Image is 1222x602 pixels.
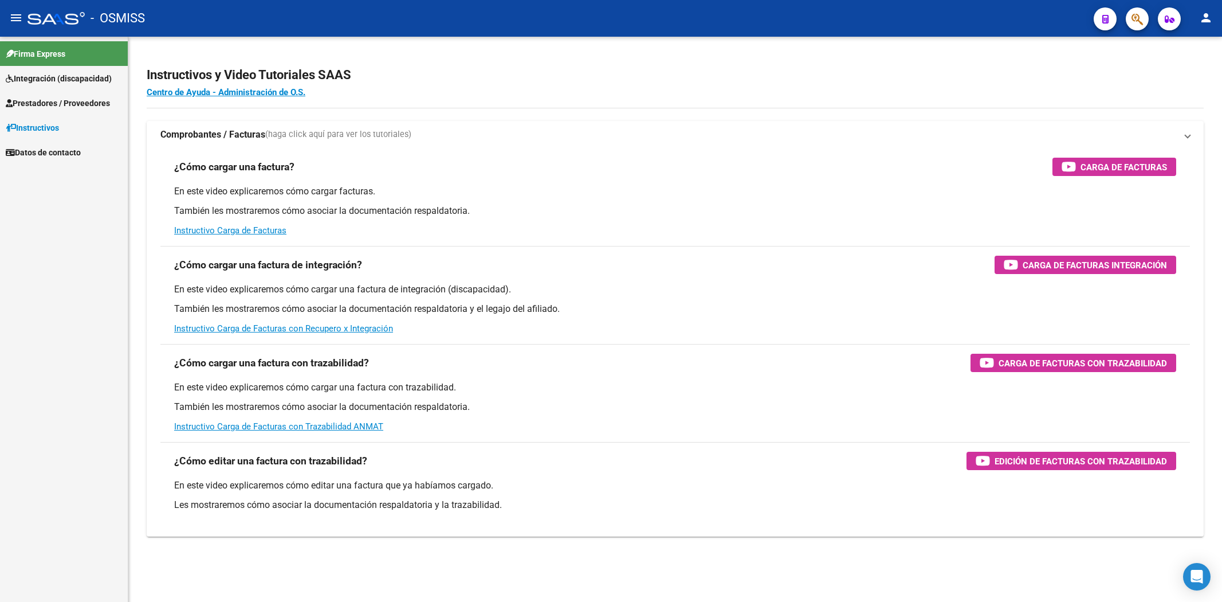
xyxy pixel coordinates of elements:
span: Integración (discapacidad) [6,72,112,85]
h3: ¿Cómo cargar una factura de integración? [174,257,362,273]
p: Les mostraremos cómo asociar la documentación respaldatoria y la trazabilidad. [174,499,1176,511]
h3: ¿Cómo editar una factura con trazabilidad? [174,453,367,469]
h3: ¿Cómo cargar una factura? [174,159,294,175]
span: Carga de Facturas Integración [1023,258,1167,272]
button: Carga de Facturas con Trazabilidad [970,354,1176,372]
span: Prestadores / Proveedores [6,97,110,110]
p: En este video explicaremos cómo editar una factura que ya habíamos cargado. [174,479,1176,492]
h2: Instructivos y Video Tutoriales SAAS [147,64,1204,86]
span: Edición de Facturas con Trazabilidad [995,454,1167,468]
button: Carga de Facturas [1052,158,1176,176]
strong: Comprobantes / Facturas [160,128,265,141]
a: Instructivo Carga de Facturas con Recupero x Integración [174,323,393,334]
button: Edición de Facturas con Trazabilidad [966,452,1176,470]
a: Instructivo Carga de Facturas con Trazabilidad ANMAT [174,421,383,432]
mat-expansion-panel-header: Comprobantes / Facturas(haga click aquí para ver los tutoriales) [147,121,1204,148]
span: - OSMISS [91,6,145,31]
mat-icon: person [1199,11,1213,25]
p: En este video explicaremos cómo cargar una factura con trazabilidad. [174,381,1176,394]
p: También les mostraremos cómo asociar la documentación respaldatoria y el legajo del afiliado. [174,303,1176,315]
span: Carga de Facturas [1080,160,1167,174]
div: Open Intercom Messenger [1183,563,1211,591]
div: Comprobantes / Facturas(haga click aquí para ver los tutoriales) [147,148,1204,537]
span: Instructivos [6,122,59,134]
button: Carga de Facturas Integración [995,256,1176,274]
h3: ¿Cómo cargar una factura con trazabilidad? [174,355,369,371]
span: Firma Express [6,48,65,60]
p: También les mostraremos cómo asociar la documentación respaldatoria. [174,401,1176,413]
a: Instructivo Carga de Facturas [174,225,286,236]
p: En este video explicaremos cómo cargar facturas. [174,185,1176,198]
mat-icon: menu [9,11,23,25]
a: Centro de Ayuda - Administración de O.S. [147,87,305,97]
span: (haga click aquí para ver los tutoriales) [265,128,411,141]
p: En este video explicaremos cómo cargar una factura de integración (discapacidad). [174,283,1176,296]
p: También les mostraremos cómo asociar la documentación respaldatoria. [174,205,1176,217]
span: Datos de contacto [6,146,81,159]
span: Carga de Facturas con Trazabilidad [999,356,1167,370]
